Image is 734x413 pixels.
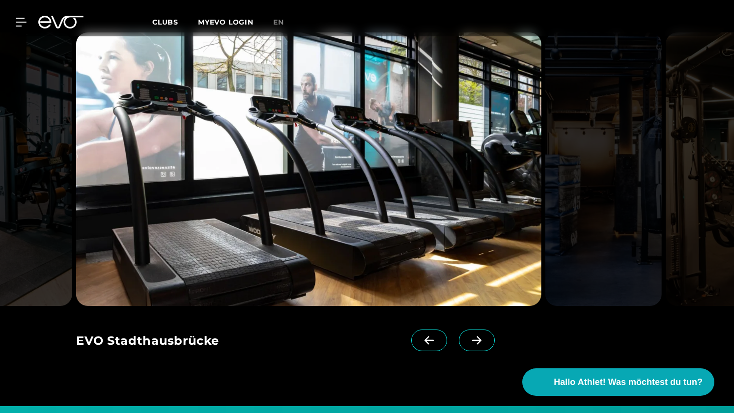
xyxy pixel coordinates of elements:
span: Hallo Athlet! Was möchtest du tun? [554,376,703,389]
img: evofitness [76,32,541,306]
a: Clubs [152,17,198,27]
a: en [273,17,296,28]
a: MYEVO LOGIN [198,18,254,27]
img: evofitness [545,32,662,306]
span: en [273,18,284,27]
span: Clubs [152,18,178,27]
button: Hallo Athlet! Was möchtest du tun? [522,368,714,396]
